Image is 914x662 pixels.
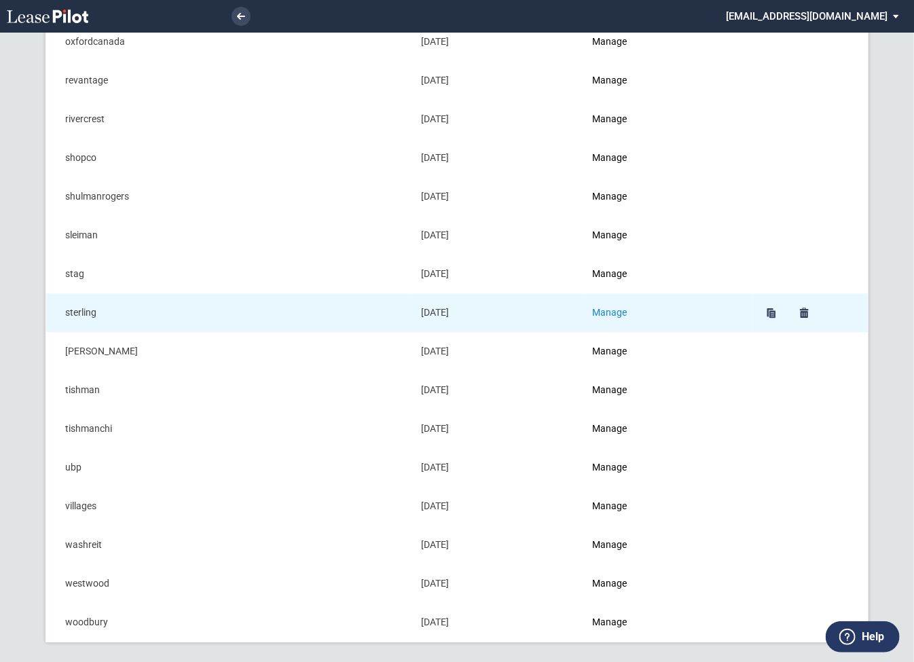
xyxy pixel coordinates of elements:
[46,332,412,371] td: [PERSON_NAME]
[593,384,627,395] a: Manage
[412,526,583,564] td: [DATE]
[412,255,583,293] td: [DATE]
[412,603,583,642] td: [DATE]
[593,578,627,589] a: Manage
[593,500,627,511] a: Manage
[46,603,412,642] td: woodbury
[593,75,627,86] a: Manage
[593,423,627,434] a: Manage
[412,371,583,409] td: [DATE]
[862,628,884,646] label: Help
[412,448,583,487] td: [DATE]
[46,526,412,564] td: washreit
[46,216,412,255] td: sleiman
[412,293,583,332] td: [DATE]
[593,191,627,202] a: Manage
[593,152,627,163] a: Manage
[412,332,583,371] td: [DATE]
[46,139,412,177] td: shopco
[593,307,627,318] a: Manage
[412,100,583,139] td: [DATE]
[46,409,412,448] td: tishmanchi
[412,564,583,603] td: [DATE]
[46,564,412,603] td: westwood
[412,61,583,100] td: [DATE]
[46,293,412,332] td: sterling
[46,487,412,526] td: villages
[412,22,583,61] td: [DATE]
[593,36,627,47] a: Manage
[593,539,627,550] a: Manage
[46,255,412,293] td: stag
[46,448,412,487] td: ubp
[762,304,781,323] a: Duplicate sterling
[593,462,627,473] a: Manage
[593,617,627,627] a: Manage
[46,371,412,409] td: tishman
[593,268,627,279] a: Manage
[46,22,412,61] td: oxfordcanada
[46,100,412,139] td: rivercrest
[593,113,627,124] a: Manage
[826,621,900,652] button: Help
[46,61,412,100] td: revantage
[412,177,583,216] td: [DATE]
[593,346,627,356] a: Manage
[412,487,583,526] td: [DATE]
[412,409,583,448] td: [DATE]
[593,229,627,240] a: Manage
[412,139,583,177] td: [DATE]
[412,216,583,255] td: [DATE]
[46,177,412,216] td: shulmanrogers
[794,304,814,323] a: Delete sterling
